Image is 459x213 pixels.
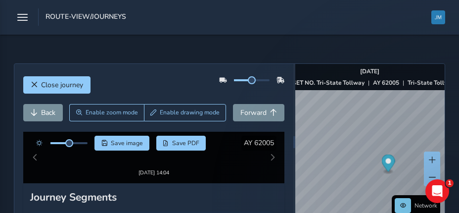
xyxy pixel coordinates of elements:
div: Map marker [381,154,395,174]
button: Back [23,104,63,121]
iframe: Intercom live chat [425,179,449,203]
span: route-view/journeys [46,12,126,26]
img: diamond-layout [431,10,445,24]
strong: ASSET NO. Tri-State Tollway [284,79,365,87]
button: Draw [144,104,227,121]
button: Close journey [23,76,91,94]
span: Back [41,108,55,117]
button: Save [94,136,149,151]
div: [DATE] 14:04 [124,156,184,163]
span: AY 62005 [244,138,274,148]
span: Save PDF [172,139,199,147]
button: Forward [233,104,284,121]
span: Forward [240,108,267,117]
button: Zoom [69,104,144,121]
button: PDF [156,136,206,151]
span: Enable zoom mode [86,108,138,116]
span: Save image [111,139,143,147]
span: Network [414,202,437,210]
span: Close journey [41,80,83,90]
img: Thumbnail frame [124,147,184,156]
strong: AY 62005 [373,79,399,87]
span: 1 [446,179,454,187]
strong: Tri-State Tollway [408,79,456,87]
strong: [DATE] [360,67,379,75]
span: Enable drawing mode [160,108,220,116]
div: | | [284,79,456,87]
div: Journey Segments [30,181,278,195]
